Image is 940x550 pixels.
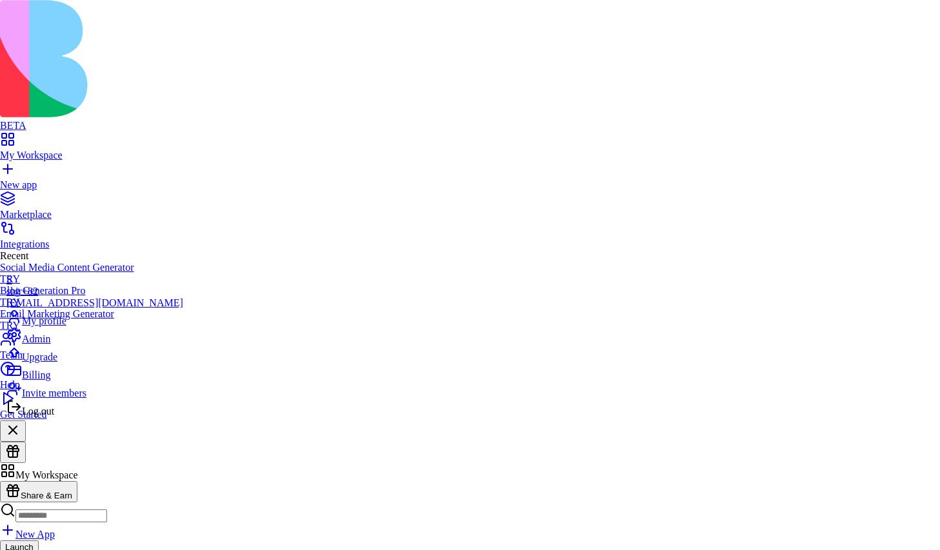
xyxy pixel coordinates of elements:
span: Admin [22,333,50,344]
a: Invite members [6,381,183,399]
span: Log out [22,406,54,417]
div: [EMAIL_ADDRESS][DOMAIN_NAME] [6,297,183,309]
span: S [6,274,12,285]
div: shir+82 [6,286,183,297]
span: Invite members [22,388,86,398]
a: Upgrade [6,345,183,363]
a: Admin [6,327,183,345]
a: Billing [6,363,183,381]
span: Upgrade [22,351,57,362]
span: Billing [22,369,50,380]
a: My profile [6,309,183,327]
span: My profile [22,315,66,326]
a: Sshir+82[EMAIL_ADDRESS][DOMAIN_NAME] [6,274,183,309]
